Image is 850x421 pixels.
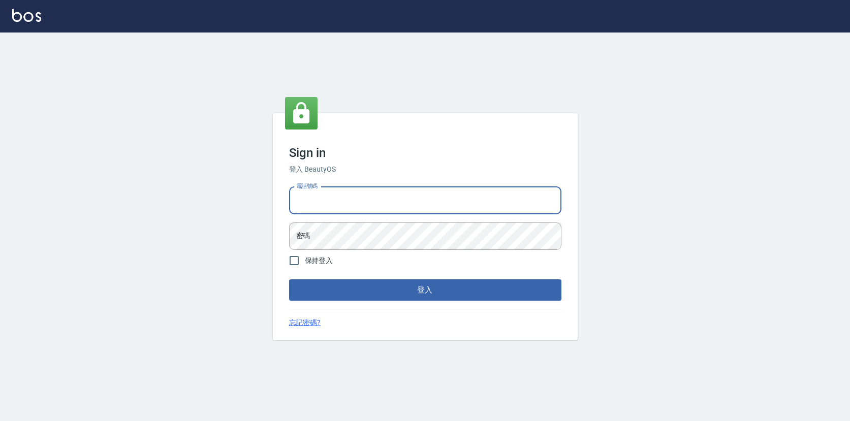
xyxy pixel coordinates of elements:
h3: Sign in [289,146,561,160]
a: 忘記密碼? [289,317,321,328]
h6: 登入 BeautyOS [289,164,561,175]
label: 電話號碼 [296,182,318,190]
button: 登入 [289,279,561,301]
span: 保持登入 [305,255,333,266]
img: Logo [12,9,41,22]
